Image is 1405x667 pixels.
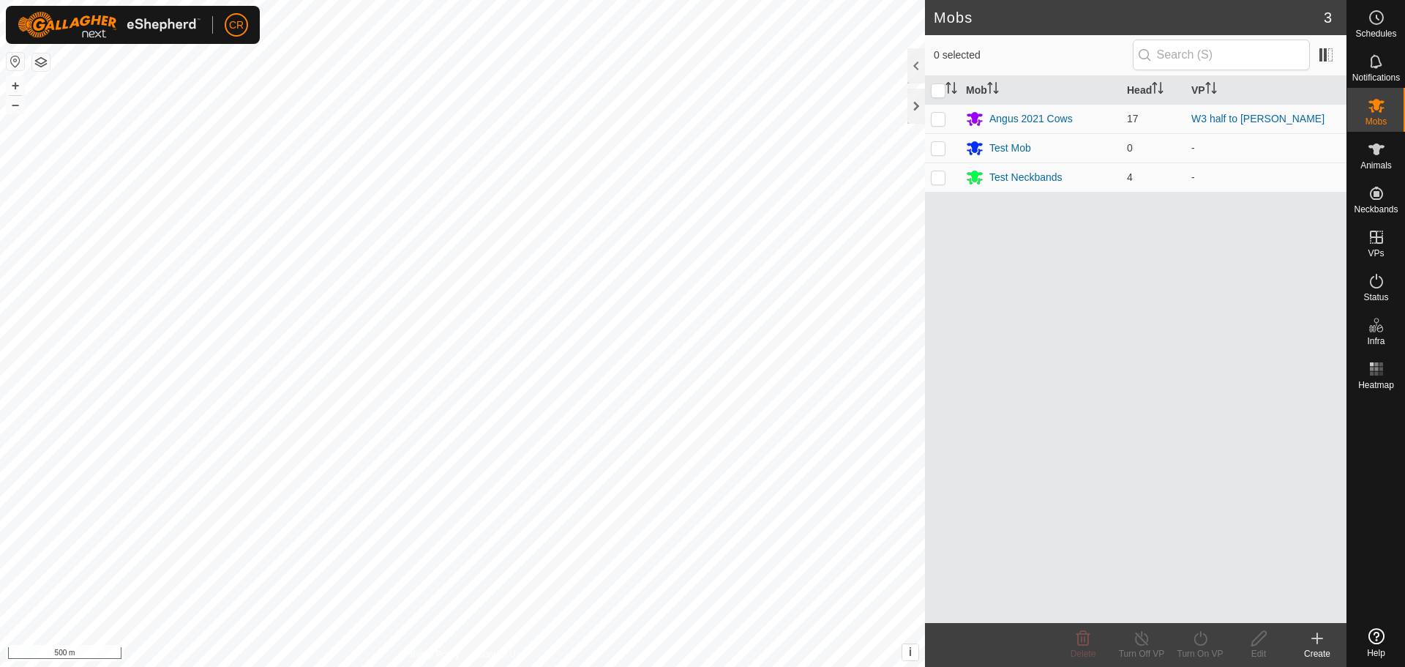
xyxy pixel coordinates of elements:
th: Head [1121,76,1185,105]
div: Edit [1229,647,1288,660]
button: Map Layers [32,53,50,71]
span: CR [229,18,244,33]
div: Create [1288,647,1346,660]
div: Test Mob [989,141,1031,156]
p-sorticon: Activate to sort [1152,84,1164,96]
button: – [7,96,24,113]
span: Heatmap [1358,381,1394,390]
div: Test Neckbands [989,170,1063,185]
td: - [1185,163,1346,192]
p-sorticon: Activate to sort [987,84,999,96]
span: 17 [1127,113,1139,124]
button: + [7,77,24,94]
span: Mobs [1365,117,1387,126]
span: Infra [1367,337,1385,346]
span: 0 selected [934,48,1133,63]
img: Gallagher Logo [18,12,201,38]
a: Help [1347,622,1405,663]
span: Notifications [1352,73,1400,82]
a: Privacy Policy [405,648,460,661]
td: - [1185,133,1346,163]
p-sorticon: Activate to sort [1205,84,1217,96]
span: 0 [1127,142,1133,154]
span: Help [1367,649,1385,657]
span: Schedules [1355,29,1396,38]
span: 3 [1324,7,1332,29]
div: Turn Off VP [1112,647,1171,660]
span: VPs [1368,249,1384,258]
h2: Mobs [934,9,1324,26]
span: i [909,646,912,658]
span: Animals [1360,161,1392,170]
span: Delete [1071,649,1096,659]
button: Reset Map [7,53,24,70]
p-sorticon: Activate to sort [945,84,957,96]
th: Mob [960,76,1121,105]
a: Contact Us [477,648,520,661]
span: Neckbands [1354,205,1398,214]
th: VP [1185,76,1346,105]
input: Search (S) [1133,40,1310,70]
div: Angus 2021 Cows [989,111,1073,127]
span: 4 [1127,171,1133,183]
a: W3 half to [PERSON_NAME] [1191,113,1325,124]
button: i [902,644,918,660]
div: Turn On VP [1171,647,1229,660]
span: Status [1363,293,1388,302]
